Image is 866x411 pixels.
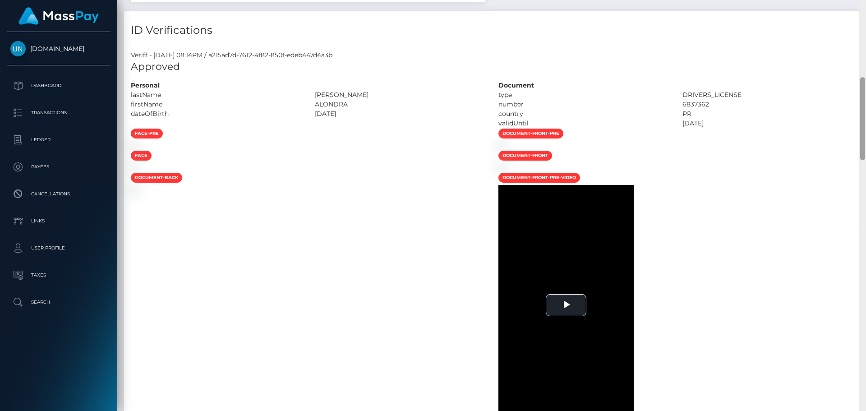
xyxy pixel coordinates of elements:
a: Taxes [7,264,111,286]
strong: Personal [131,81,160,89]
p: Ledger [10,133,107,147]
div: country [492,109,676,119]
p: Search [10,296,107,309]
div: dateOfBirth [124,109,308,119]
span: document-front-pre [498,129,563,139]
span: document-back [131,173,182,183]
h5: Approved [131,60,852,74]
span: face [131,151,152,161]
img: 689551e8-62d4-466c-9137-3ac248948918 [498,142,506,149]
p: Taxes [10,268,107,282]
div: ALONDRA [308,100,492,109]
a: Ledger [7,129,111,151]
div: [DATE] [308,109,492,119]
div: PR [676,109,860,119]
img: 4ac88bde-4d71-406f-9944-2eddaa8cf225 [131,186,138,194]
a: Dashboard [7,74,111,97]
img: 2f8b25e6-9b46-4765-a144-85596c1d4ff0 [498,164,506,171]
a: Payees [7,156,111,178]
strong: Document [498,81,534,89]
button: Play Video [546,294,586,316]
div: lastName [124,90,308,100]
span: document-front [498,151,552,161]
p: Payees [10,160,107,174]
p: Transactions [10,106,107,120]
img: a3556cbe-ecf0-46d5-acf9-32a842a9253f [131,142,138,149]
div: type [492,90,676,100]
img: Unlockt.me [10,41,26,56]
p: Dashboard [10,79,107,92]
a: Search [7,291,111,314]
h4: ID Verifications [131,23,852,38]
div: DRIVERS_LICENSE [676,90,860,100]
div: 6837362 [676,100,860,109]
div: firstName [124,100,308,109]
span: [DOMAIN_NAME] [7,45,111,53]
img: 8b204f63-11a1-4c59-aa0a-2a95d848cbed [131,164,138,171]
p: Links [10,214,107,228]
div: [PERSON_NAME] [308,90,492,100]
a: User Profile [7,237,111,259]
a: Links [7,210,111,232]
span: document-front-pre-video [498,173,580,183]
a: Transactions [7,102,111,124]
div: [DATE] [676,119,860,128]
div: Veriff - [DATE] 08:14PM / a215ad7d-7612-4f82-850f-edeb447d4a3b [124,51,859,60]
p: Cancellations [10,187,107,201]
div: validUntil [492,119,676,128]
p: User Profile [10,241,107,255]
div: number [492,100,676,109]
img: MassPay Logo [18,7,99,25]
span: face-pre [131,129,163,139]
a: Cancellations [7,183,111,205]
